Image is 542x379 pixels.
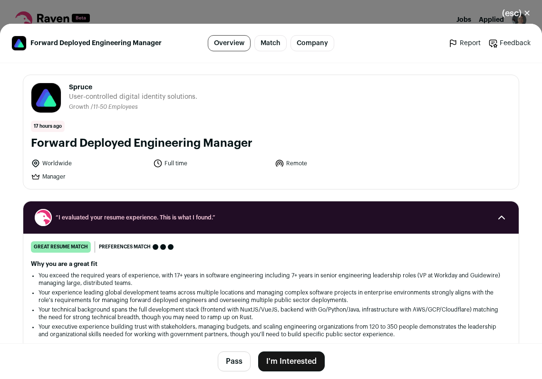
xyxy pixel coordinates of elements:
[153,159,270,168] li: Full time
[290,35,334,51] a: Company
[69,92,197,102] span: User-controlled digital identity solutions.
[275,159,391,168] li: Remote
[39,323,503,338] li: Your executive experience building trust with stakeholders, managing budgets, and scaling enginee...
[258,351,325,371] button: I'm Interested
[93,104,138,110] span: 11-50 Employees
[39,272,503,287] li: You exceed the required years of experience, with 17+ years in software engineering including 7+ ...
[218,351,251,371] button: Pass
[99,242,151,252] span: Preferences match
[69,83,197,92] span: Spruce
[31,83,61,113] img: a5e4f23570ccbe80d6029e56fab1cc4797ce05ba389c3f8ed39f77343f93c83d.jpg
[39,289,503,304] li: Your experience leading global development teams across multiple locations and managing complex s...
[488,38,531,48] a: Feedback
[31,121,65,132] span: 17 hours ago
[208,35,251,51] a: Overview
[31,159,147,168] li: Worldwide
[69,104,91,111] li: Growth
[31,241,91,253] div: great resume match
[12,36,26,50] img: a5e4f23570ccbe80d6029e56fab1cc4797ce05ba389c3f8ed39f77343f93c83d.jpg
[30,38,162,48] span: Forward Deployed Engineering Manager
[31,260,511,268] h2: Why you are a great fit
[31,136,511,151] h1: Forward Deployed Engineering Manager
[31,172,147,181] li: Manager
[254,35,287,51] a: Match
[39,306,503,321] li: Your technical background spans the full development stack (frontend with NuxtJS/VueJS, backend w...
[91,104,138,111] li: /
[491,3,542,24] button: Close modal
[448,38,481,48] a: Report
[56,214,486,221] span: “I evaluated your resume experience. This is what I found.”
